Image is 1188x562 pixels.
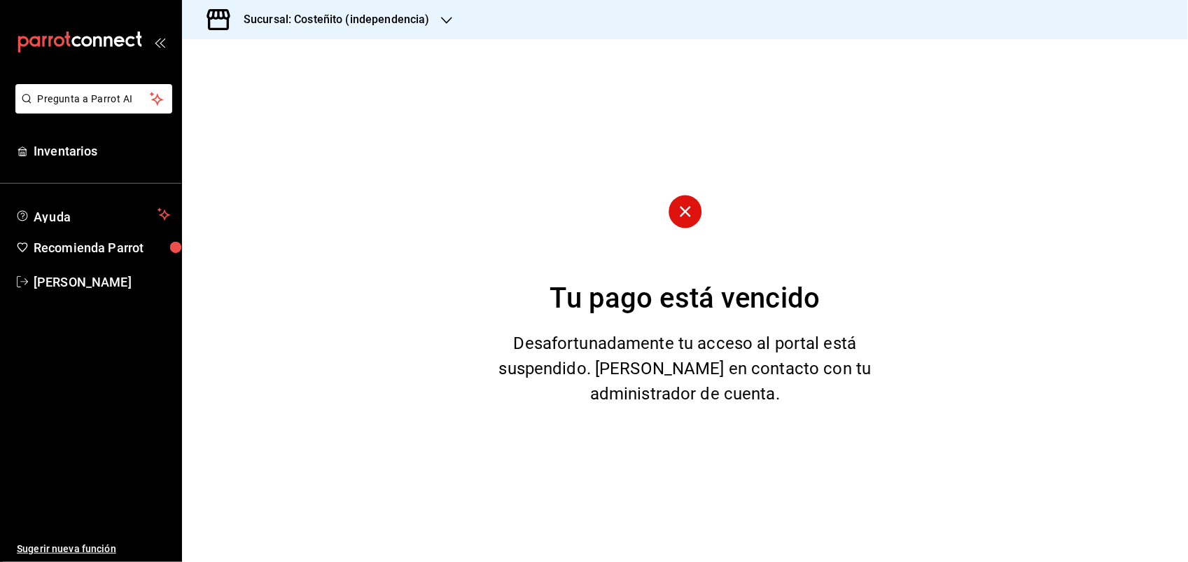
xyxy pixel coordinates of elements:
[550,277,820,320] div: Tu pago está vencido
[34,142,170,160] span: Inventarios
[15,84,172,114] button: Pregunta a Parrot AI
[38,92,151,107] span: Pregunta a Parrot AI
[232,11,430,28] h3: Sucursal: Costeñito (independencia)
[34,238,170,257] span: Recomienda Parrot
[34,206,152,223] span: Ayuda
[154,36,165,48] button: open_drawer_menu
[17,542,170,556] span: Sugerir nueva función
[34,273,170,292] span: [PERSON_NAME]
[495,331,875,406] div: Desafortunadamente tu acceso al portal está suspendido. [PERSON_NAME] en contacto con tu administ...
[10,102,172,116] a: Pregunta a Parrot AI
